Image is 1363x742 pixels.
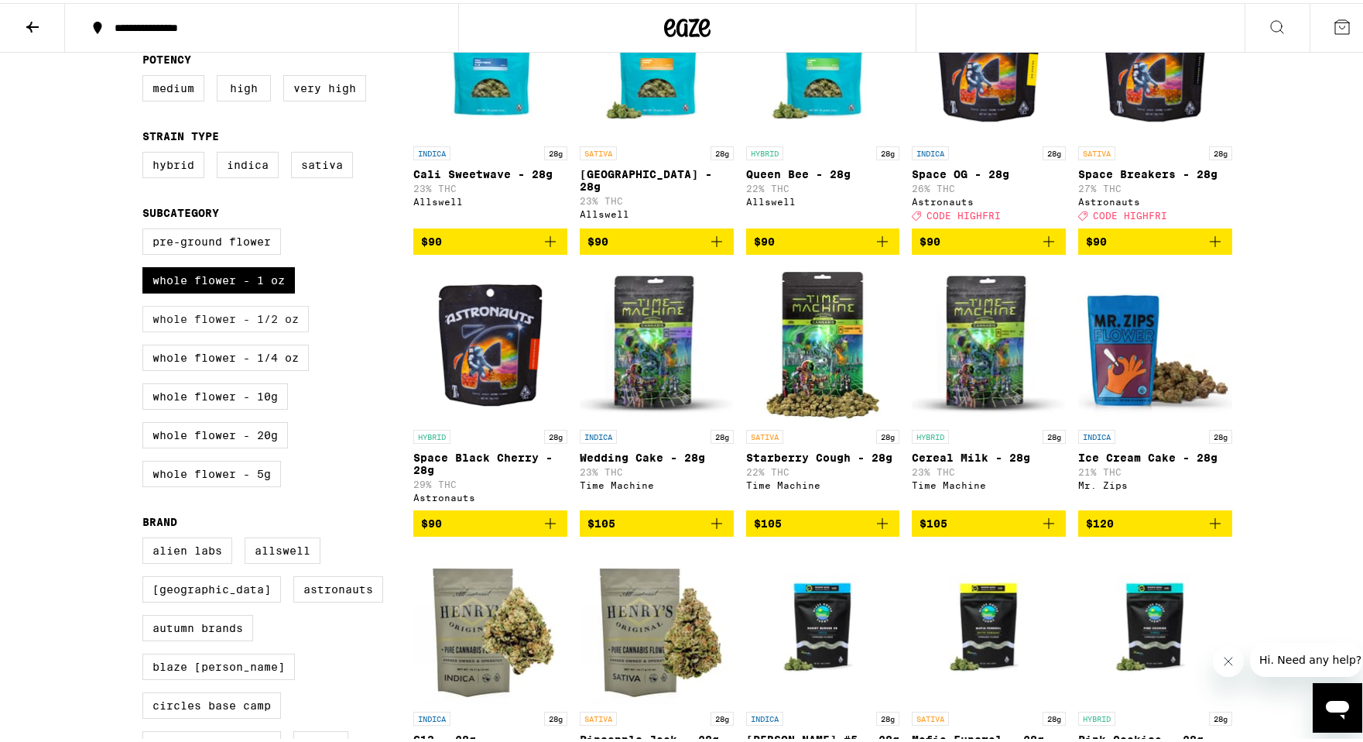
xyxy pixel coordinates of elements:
div: Allswell [746,194,900,204]
label: Sativa [291,149,353,175]
iframe: Message from company [1250,640,1362,674]
p: 28g [711,143,734,157]
button: Add to bag [912,507,1066,534]
label: Whole Flower - 20g [142,419,288,445]
div: Time Machine [912,477,1066,487]
p: [GEOGRAPHIC_DATA] - 28g [580,165,734,190]
p: INDICA [746,709,783,723]
span: $120 [1086,514,1114,527]
p: INDICA [580,427,617,441]
img: Time Machine - Wedding Cake - 28g [580,264,734,419]
p: Queen Bee - 28g [746,165,900,177]
p: 22% THC [746,180,900,191]
iframe: Button to launch messaging window [1313,680,1362,730]
label: Whole Flower - 1/4 oz [142,342,309,368]
span: $105 [754,514,782,527]
span: CODE HIGHFRI [1093,208,1167,218]
button: Add to bag [1078,507,1232,534]
span: $90 [421,514,442,527]
p: 23% THC [580,464,734,474]
legend: Subcategory [142,204,219,216]
p: Starberry Cough - 28g [746,448,900,461]
img: Glass House - Donny Burger #5 - 28g [746,546,900,701]
p: SATIVA [912,709,949,723]
a: Open page for Space Black Cherry - 28g from Astronauts [413,264,567,507]
label: Whole Flower - 5g [142,458,281,484]
p: 23% THC [580,193,734,203]
a: Open page for Wedding Cake - 28g from Time Machine [580,264,734,507]
span: $90 [920,232,940,245]
label: Medium [142,72,204,98]
a: Open page for Ice Cream Cake - 28g from Mr. Zips [1078,264,1232,507]
label: Allswell [245,534,320,561]
p: Wedding Cake - 28g [580,448,734,461]
button: Add to bag [912,225,1066,252]
img: Time Machine - Cereal Milk - 28g [912,264,1066,419]
p: 28g [876,143,899,157]
p: SATIVA [580,143,617,157]
p: 21% THC [1078,464,1232,474]
button: Add to bag [413,225,567,252]
label: Very High [283,72,366,98]
div: Astronauts [912,194,1066,204]
img: Glass House - Mafia Funeral - 28g [912,546,1066,701]
label: Circles Base Camp [142,689,281,716]
img: Astronauts - Space Black Cherry - 28g [413,264,567,419]
p: 28g [876,709,899,723]
p: 28g [544,143,567,157]
p: 28g [544,427,567,441]
div: Allswell [413,194,567,204]
label: Whole Flower - 10g [142,380,288,407]
legend: Potency [142,50,191,63]
button: Add to bag [746,507,900,534]
img: Henry's Original - G13 - 28g [413,546,567,701]
img: Time Machine - Starberry Cough - 28g [746,264,900,419]
legend: Brand [142,513,177,525]
p: Space OG - 28g [912,165,1066,177]
img: Glass House - Pink Cookies - 28g [1078,546,1232,701]
span: $90 [587,232,608,245]
p: 28g [711,427,734,441]
div: Astronauts [413,490,567,500]
div: Astronauts [1078,194,1232,204]
p: INDICA [413,143,450,157]
p: 28g [1209,709,1232,723]
label: Whole Flower - 1 oz [142,264,295,290]
button: Add to bag [746,225,900,252]
p: SATIVA [1078,143,1115,157]
p: 28g [876,427,899,441]
span: CODE HIGHFRI [926,208,1001,218]
p: 28g [1043,427,1066,441]
p: SATIVA [746,427,783,441]
label: Blaze [PERSON_NAME] [142,651,295,677]
p: 28g [1209,143,1232,157]
p: HYBRID [912,427,949,441]
p: SATIVA [580,709,617,723]
span: $105 [587,514,615,527]
img: Mr. Zips - Ice Cream Cake - 28g [1078,264,1232,419]
p: Space Black Cherry - 28g [413,448,567,473]
p: 29% THC [413,476,567,486]
p: Space Breakers - 28g [1078,165,1232,177]
button: Add to bag [580,507,734,534]
span: $90 [754,232,775,245]
p: HYBRID [413,427,450,441]
label: Pre-ground Flower [142,225,281,252]
span: $105 [920,514,947,527]
label: Autumn Brands [142,612,253,638]
button: Add to bag [580,225,734,252]
p: INDICA [1078,427,1115,441]
iframe: Close message [1213,643,1244,674]
p: 27% THC [1078,180,1232,191]
button: Add to bag [1078,225,1232,252]
label: Alien Labs [142,534,232,561]
p: 28g [1043,143,1066,157]
label: High [217,72,271,98]
p: 22% THC [746,464,900,474]
p: 28g [544,709,567,723]
p: INDICA [413,709,450,723]
label: [GEOGRAPHIC_DATA] [142,573,281,599]
a: Open page for Starberry Cough - 28g from Time Machine [746,264,900,507]
p: HYBRID [746,143,783,157]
